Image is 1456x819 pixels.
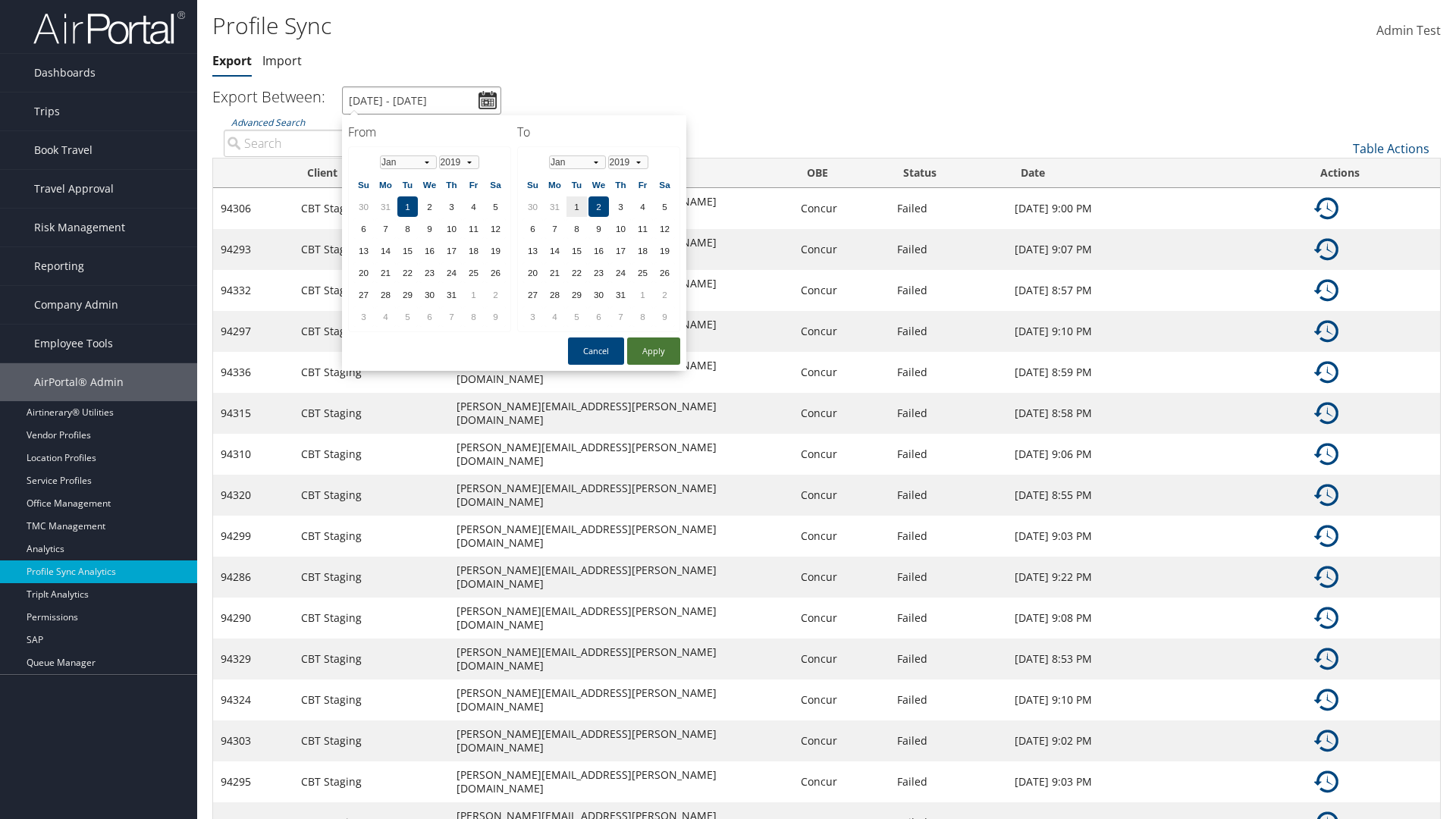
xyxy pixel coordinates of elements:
[419,174,440,195] th: We
[419,262,440,283] td: 23
[610,284,631,305] td: 31
[375,196,396,217] td: 31
[1007,720,1307,761] td: [DATE] 9:02 PM
[890,720,1008,761] td: Failed
[1314,319,1338,344] img: ta-history.png
[1007,434,1307,475] td: [DATE] 9:06 PM
[34,93,60,130] span: Trips
[231,116,305,129] a: Advanced Search
[293,761,449,802] td: CBT Staging
[1007,188,1307,229] td: [DATE] 9:00 PM
[1007,270,1307,311] td: [DATE] 8:57 PM
[1314,401,1338,425] img: ta-history.png
[1314,483,1338,507] img: ta-history.png
[793,434,889,475] td: Concur
[610,174,631,195] th: Th
[544,196,565,217] td: 31
[1314,487,1338,501] a: Details
[1314,360,1338,384] img: ta-history.png
[890,311,1008,352] td: Failed
[654,174,675,195] th: Sa
[449,761,793,802] td: [PERSON_NAME][EMAIL_ADDRESS][PERSON_NAME][DOMAIN_NAME]
[213,229,293,270] td: 94293
[793,679,889,720] td: Concur
[566,196,587,217] td: 1
[375,174,396,195] th: Mo
[544,240,565,261] td: 14
[449,720,793,761] td: [PERSON_NAME][EMAIL_ADDRESS][PERSON_NAME][DOMAIN_NAME]
[1314,729,1338,753] img: ta-history.png
[793,516,889,557] td: Concur
[485,196,506,217] td: 5
[419,218,440,239] td: 9
[566,262,587,283] td: 22
[293,158,449,188] th: Client: activate to sort column ascending
[632,218,653,239] td: 11
[890,158,1008,188] th: Status: activate to sort column ascending
[397,240,418,261] td: 15
[293,679,449,720] td: CBT Staging
[588,196,609,217] td: 2
[293,393,449,434] td: CBT Staging
[890,393,1008,434] td: Failed
[793,720,889,761] td: Concur
[353,174,374,195] th: Su
[441,306,462,327] td: 7
[213,393,293,434] td: 94315
[213,720,293,761] td: 94303
[1007,557,1307,598] td: [DATE] 9:22 PM
[544,174,565,195] th: Mo
[1314,692,1338,706] a: Details
[419,240,440,261] td: 16
[544,262,565,283] td: 21
[1314,200,1338,215] a: Details
[610,240,631,261] td: 17
[793,270,889,311] td: Concur
[890,557,1008,598] td: Failed
[522,306,543,327] td: 3
[1007,475,1307,516] td: [DATE] 8:55 PM
[34,286,118,324] span: Company Admin
[34,325,113,362] span: Employee Tools
[34,131,93,169] span: Book Travel
[588,218,609,239] td: 9
[654,306,675,327] td: 9
[449,475,793,516] td: [PERSON_NAME][EMAIL_ADDRESS][PERSON_NAME][DOMAIN_NAME]
[449,679,793,720] td: [PERSON_NAME][EMAIL_ADDRESS][PERSON_NAME][DOMAIN_NAME]
[375,306,396,327] td: 4
[890,270,1008,311] td: Failed
[566,218,587,239] td: 8
[522,240,543,261] td: 13
[353,262,374,283] td: 20
[588,262,609,283] td: 23
[212,52,252,69] a: Export
[1353,140,1429,157] a: Table Actions
[1007,311,1307,352] td: [DATE] 9:10 PM
[632,240,653,261] td: 18
[793,598,889,639] td: Concur
[793,557,889,598] td: Concur
[213,557,293,598] td: 94286
[654,196,675,217] td: 5
[632,284,653,305] td: 1
[1314,565,1338,589] img: ta-history.png
[485,240,506,261] td: 19
[293,229,449,270] td: CBT Staging
[890,188,1008,229] td: Failed
[34,209,125,246] span: Risk Management
[213,311,293,352] td: 94297
[793,352,889,393] td: Concur
[588,174,609,195] th: We
[1307,158,1440,188] th: Actions
[522,174,543,195] th: Su
[1007,158,1307,188] th: Date: activate to sort column ascending
[588,240,609,261] td: 16
[566,306,587,327] td: 5
[441,218,462,239] td: 10
[449,516,793,557] td: [PERSON_NAME][EMAIL_ADDRESS][PERSON_NAME][DOMAIN_NAME]
[449,352,793,393] td: [PERSON_NAME][EMAIL_ADDRESS][PERSON_NAME][DOMAIN_NAME]
[1007,516,1307,557] td: [DATE] 9:03 PM
[397,262,418,283] td: 22
[1314,442,1338,466] img: ta-history.png
[793,475,889,516] td: Concur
